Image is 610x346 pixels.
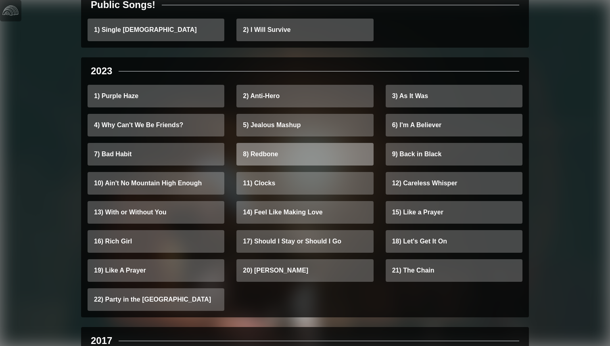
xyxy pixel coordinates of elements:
[386,259,522,282] a: 21) The Chain
[386,143,522,166] a: 9) Back in Black
[88,85,224,107] a: 1) Purple Haze
[88,259,224,282] a: 19) Like A Prayer
[236,259,373,282] a: 20) [PERSON_NAME]
[88,143,224,166] a: 7) Bad Habit
[88,114,224,136] a: 4) Why Can't We Be Friends?
[386,172,522,195] a: 12) Careless Whisper
[236,172,373,195] a: 11) Clocks
[236,230,373,253] a: 17) Should I Stay or Should I Go
[236,201,373,224] a: 14) Feel Like Making Love
[236,19,373,41] a: 2) I Will Survive
[236,143,373,166] a: 8) Redbone
[386,85,522,107] a: 3) As It Was
[88,230,224,253] a: 16) Rich Girl
[88,19,224,41] a: 1) Single [DEMOGRAPHIC_DATA]
[88,172,224,195] a: 10) Ain't No Mountain High Enough
[88,201,224,224] a: 13) With or Without You
[236,114,373,136] a: 5) Jealous Mashup
[2,2,19,19] img: logo-white-4c48a5e4bebecaebe01ca5a9d34031cfd3d4ef9ae749242e8c4bf12ef99f53e8.png
[88,288,224,311] a: 22) Party in the [GEOGRAPHIC_DATA]
[236,85,373,107] a: 2) Anti-Hero
[386,114,522,136] a: 6) I'm A Believer
[386,230,522,253] a: 18) Let's Get It On
[386,201,522,224] a: 15) Like a Prayer
[91,64,112,78] div: 2023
